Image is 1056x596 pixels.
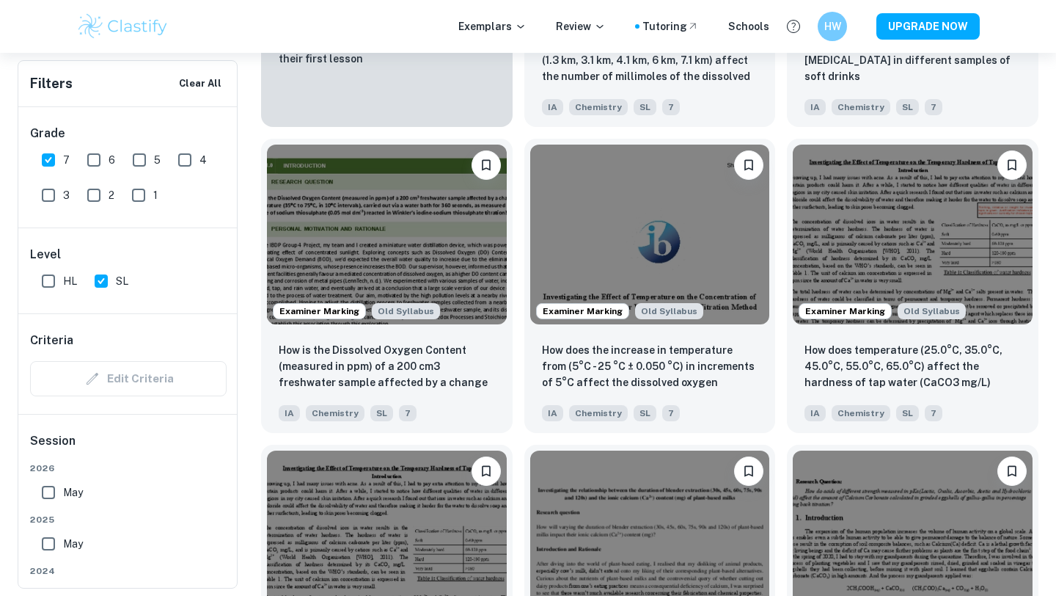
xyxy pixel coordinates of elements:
[642,18,699,34] a: Tutoring
[804,405,826,421] span: IA
[896,405,919,421] span: SL
[370,405,393,421] span: SL
[306,405,364,421] span: Chemistry
[30,564,227,578] span: 2024
[634,405,656,421] span: SL
[542,405,563,421] span: IA
[199,152,207,168] span: 4
[30,246,227,264] h6: Level
[898,303,966,319] div: Starting from the May 2025 session, the Chemistry IA requirements have changed. It's OK to refer ...
[472,457,501,486] button: Bookmark
[818,12,847,41] button: HW
[63,536,83,552] span: May
[30,513,227,526] span: 2025
[279,405,300,421] span: IA
[569,99,628,115] span: Chemistry
[832,99,890,115] span: Chemistry
[267,145,507,324] img: Chemistry IA example thumbnail: How is the Dissolved Oxygen Content (mea
[372,303,440,319] div: Starting from the May 2025 session, the Chemistry IA requirements have changed. It's OK to refer ...
[472,150,501,180] button: Bookmark
[569,405,628,421] span: Chemistry
[530,145,770,324] img: Chemistry IA example thumbnail: How does the increase in temperature fro
[804,36,1021,84] p: Determining the concentration of phosphoric acid in different samples of soft drinks
[154,152,161,168] span: 5
[30,125,227,142] h6: Grade
[635,303,703,319] div: Starting from the May 2025 session, the Chemistry IA requirements have changed. It's OK to refer ...
[537,305,628,318] span: Examiner Marking
[793,145,1033,324] img: Chemistry IA example thumbnail: How does temperature (25.0°C, 35.0°C, 45
[116,273,128,289] span: SL
[153,187,158,203] span: 1
[524,139,776,433] a: Examiner MarkingStarting from the May 2025 session, the Chemistry IA requirements have changed. I...
[63,152,70,168] span: 7
[925,405,942,421] span: 7
[63,187,70,203] span: 3
[542,99,563,115] span: IA
[662,405,680,421] span: 7
[781,14,806,39] button: Help and Feedback
[799,305,891,318] span: Examiner Marking
[63,484,83,501] span: May
[30,462,227,475] span: 2026
[109,152,115,168] span: 6
[109,187,114,203] span: 2
[30,361,227,396] div: Criteria filters are unavailable when searching by topic
[274,305,365,318] span: Examiner Marking
[542,36,758,86] p: How does the distance from the city centre (1.3 km, 3.1 km, 4.1 km, 6 km, 7.1 km) affect the numb...
[734,457,763,486] button: Bookmark
[997,457,1027,486] button: Bookmark
[30,73,73,94] h6: Filters
[76,12,169,41] img: Clastify logo
[728,18,769,34] a: Schools
[30,332,73,349] h6: Criteria
[787,139,1038,433] a: Examiner MarkingStarting from the May 2025 session, the Chemistry IA requirements have changed. I...
[898,303,966,319] span: Old Syllabus
[63,273,77,289] span: HL
[635,303,703,319] span: Old Syllabus
[458,18,527,34] p: Exemplars
[372,303,440,319] span: Old Syllabus
[925,99,942,115] span: 7
[876,13,980,40] button: UPGRADE NOW
[734,150,763,180] button: Bookmark
[804,99,826,115] span: IA
[279,342,495,392] p: How is the Dissolved Oxygen Content (measured in ppm) of a 200 cm3 freshwater sample affected by ...
[399,405,417,421] span: 7
[804,342,1021,392] p: How does temperature (25.0°C, 35.0°C, 45.0°C, 55.0°C, 65.0°C) affect the hardness of tap water (C...
[634,99,656,115] span: SL
[896,99,919,115] span: SL
[556,18,606,34] p: Review
[175,73,225,95] button: Clear All
[542,342,758,392] p: How does the increase in temperature from (5°C - 25 °C ± 0.050 °C) in increments of 5°C affect th...
[662,99,680,115] span: 7
[997,150,1027,180] button: Bookmark
[832,405,890,421] span: Chemistry
[261,139,513,433] a: Examiner MarkingStarting from the May 2025 session, the Chemistry IA requirements have changed. I...
[30,432,227,462] h6: Session
[824,18,841,34] h6: HW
